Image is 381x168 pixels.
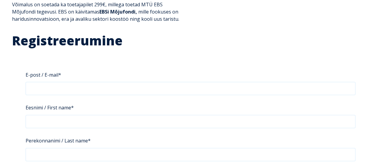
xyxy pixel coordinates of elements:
span: Eesnimi / First name [26,102,71,113]
span: Perekonnanimi / Last name [26,136,88,146]
span: E-post / E-mail [26,70,58,80]
h2: Registreerumine [12,33,369,49]
p: Võimalus on soetada ka toetajapilet 299€, millega toetad MTÜ EBS Mõjufondi tegevusi. EBS on käivi... [12,1,180,23]
a: EBSi Mõjufondi, [99,8,137,15]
